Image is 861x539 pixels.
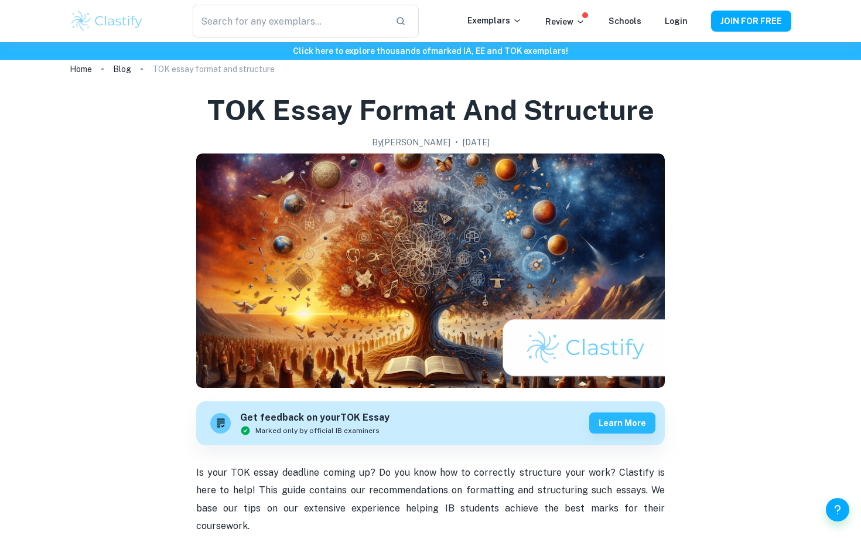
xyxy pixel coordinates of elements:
span: Marked only by official IB examiners [255,425,380,436]
h1: TOK essay format and structure [207,91,654,129]
p: Review [545,15,585,28]
h2: By [PERSON_NAME] [372,136,450,149]
p: Is your TOK essay deadline coming up? Do you know how to correctly structure your work? Clastify ... [196,464,665,535]
a: Home [70,61,92,77]
h2: [DATE] [463,136,490,149]
p: • [455,136,458,149]
h6: Click here to explore thousands of marked IA, EE and TOK exemplars ! [2,45,859,57]
button: Learn more [589,412,655,434]
a: Login [665,16,688,26]
img: Clastify logo [70,9,144,33]
p: TOK essay format and structure [152,63,275,76]
img: TOK essay format and structure cover image [196,153,665,388]
a: Get feedback on yourTOK EssayMarked only by official IB examinersLearn more [196,401,665,445]
a: Blog [113,61,131,77]
input: Search for any exemplars... [193,5,386,37]
button: Help and Feedback [826,498,849,521]
h6: Get feedback on your TOK Essay [240,411,389,425]
a: Schools [609,16,641,26]
button: JOIN FOR FREE [711,11,791,32]
p: Exemplars [467,14,522,27]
